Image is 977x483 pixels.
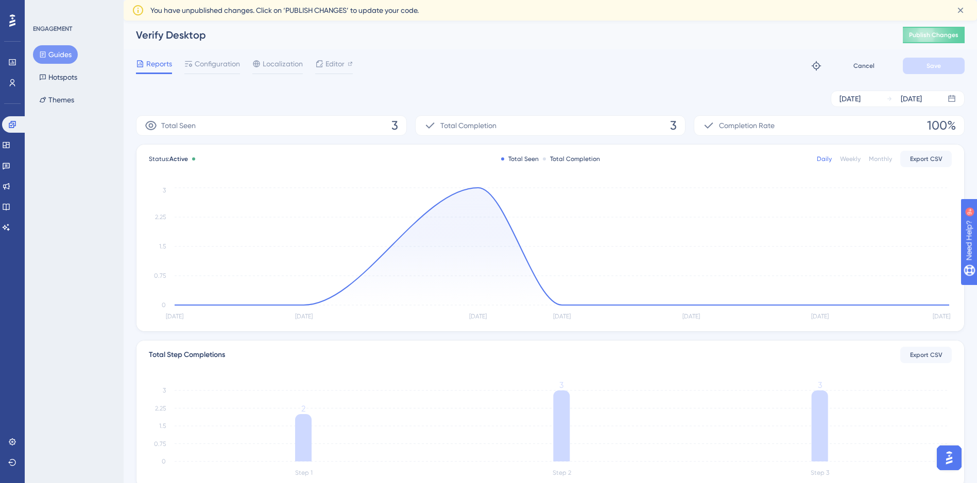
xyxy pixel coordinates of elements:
span: Total Completion [440,119,496,132]
tspan: [DATE] [469,313,487,320]
span: 3 [670,117,677,134]
span: Export CSV [910,155,942,163]
tspan: [DATE] [295,313,313,320]
tspan: [DATE] [166,313,183,320]
tspan: 2 [301,404,305,414]
tspan: 0.75 [154,272,166,279]
button: Save [903,58,965,74]
span: You have unpublished changes. Click on ‘PUBLISH CHANGES’ to update your code. [150,4,419,16]
div: 9+ [70,5,76,13]
tspan: [DATE] [811,313,829,320]
span: Localization [263,58,303,70]
div: [DATE] [901,93,922,105]
div: ENGAGEMENT [33,25,72,33]
div: Monthly [869,155,892,163]
span: Total Seen [161,119,196,132]
tspan: Step 3 [811,469,829,476]
tspan: 0 [162,301,166,309]
button: Export CSV [900,151,952,167]
span: Need Help? [24,3,64,15]
div: Total Completion [543,155,600,163]
span: Editor [325,58,345,70]
span: Configuration [195,58,240,70]
span: 100% [927,117,956,134]
tspan: 2.25 [155,405,166,412]
tspan: 3 [163,387,166,394]
iframe: UserGuiding AI Assistant Launcher [934,442,965,473]
button: Hotspots [33,68,83,86]
tspan: Step 2 [553,469,571,476]
span: 3 [391,117,398,134]
tspan: 0.75 [154,440,166,448]
span: Completion Rate [719,119,775,132]
tspan: 3 [818,380,822,390]
tspan: 3 [559,380,563,390]
tspan: 3 [163,187,166,194]
div: Weekly [840,155,861,163]
tspan: 1.5 [159,422,166,430]
span: Active [169,155,188,163]
button: Themes [33,91,80,109]
button: Publish Changes [903,27,965,43]
span: Status: [149,155,188,163]
span: Cancel [853,62,875,70]
tspan: 1.5 [159,243,166,250]
div: Verify Desktop [136,28,877,42]
button: Guides [33,45,78,64]
span: Save [927,62,941,70]
div: Daily [817,155,832,163]
button: Cancel [833,58,895,74]
tspan: Step 1 [295,469,313,476]
span: Publish Changes [909,31,958,39]
span: Reports [146,58,172,70]
div: Total Seen [501,155,539,163]
tspan: [DATE] [933,313,950,320]
tspan: [DATE] [553,313,571,320]
button: Export CSV [900,347,952,363]
div: [DATE] [839,93,861,105]
div: Total Step Completions [149,349,225,361]
tspan: 0 [162,458,166,465]
tspan: [DATE] [682,313,700,320]
span: Export CSV [910,351,942,359]
tspan: 2.25 [155,213,166,221]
